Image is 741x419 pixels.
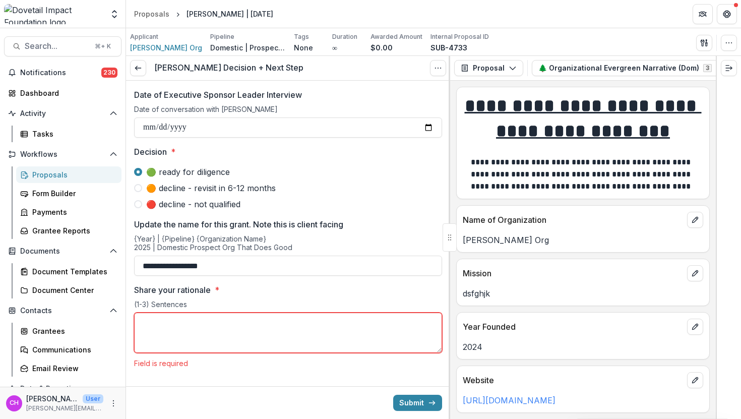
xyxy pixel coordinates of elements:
[146,166,230,178] span: 🟢 ready for diligence
[107,4,121,24] button: Open entity switcher
[32,266,113,277] div: Document Templates
[4,243,121,259] button: Open Documents
[32,363,113,374] div: Email Review
[134,89,302,101] p: Date of Executive Sponsor Leader Interview
[463,267,683,279] p: Mission
[134,146,167,158] p: Decision
[463,321,683,333] p: Year Founded
[134,105,442,117] div: Date of conversation with [PERSON_NAME]
[16,126,121,142] a: Tasks
[294,32,309,41] p: Tags
[463,395,555,405] a: [URL][DOMAIN_NAME]
[154,63,303,73] h3: [PERSON_NAME] Decision + Next Step
[32,326,113,336] div: Grantees
[32,225,113,236] div: Grantee Reports
[532,60,730,76] button: 🌲 Organizational Evergreen Narrative (Dom)3
[32,344,113,355] div: Communications
[32,169,113,180] div: Proposals
[16,263,121,280] a: Document Templates
[130,42,202,53] a: [PERSON_NAME] Org
[134,359,442,368] div: Field is required
[693,4,713,24] button: Partners
[134,300,442,313] div: (1-3) Sentences
[463,341,703,353] p: 2024
[32,188,113,199] div: Form Builder
[393,395,442,411] button: Submit
[687,372,703,388] button: edit
[26,404,103,413] p: [PERSON_NAME][EMAIL_ADDRESS][DOMAIN_NAME]
[210,32,234,41] p: Pipeline
[107,397,119,409] button: More
[130,7,173,21] a: Proposals
[16,360,121,377] a: Email Review
[687,212,703,228] button: edit
[4,65,121,81] button: Notifications230
[717,4,737,24] button: Get Help
[25,41,89,51] span: Search...
[20,385,105,393] span: Data & Reporting
[20,150,105,159] span: Workflows
[430,60,446,76] button: Options
[20,69,101,77] span: Notifications
[454,60,523,76] button: Proposal
[130,7,277,21] nav: breadcrumb
[687,319,703,335] button: edit
[16,282,121,298] a: Document Center
[4,36,121,56] button: Search...
[20,109,105,118] span: Activity
[294,42,313,53] p: None
[332,42,337,53] p: ∞
[26,393,79,404] p: [PERSON_NAME] [PERSON_NAME]
[16,323,121,339] a: Grantees
[134,234,442,256] div: {Year} | {Pipeline} {Organization Name} 2025 | Domestic Prospect Org That Does Good
[4,146,121,162] button: Open Workflows
[16,222,121,239] a: Grantee Reports
[210,42,286,53] p: Domestic | Prospects Pipeline
[146,198,240,210] span: 🔴 decline - not qualified
[20,247,105,256] span: Documents
[4,105,121,122] button: Open Activity
[130,32,158,41] p: Applicant
[721,60,737,76] button: Expand right
[16,166,121,183] a: Proposals
[687,265,703,281] button: edit
[430,32,489,41] p: Internal Proposal ID
[32,129,113,139] div: Tasks
[134,218,343,230] p: Update the name for this grant. Note this is client facing
[146,182,276,194] span: 🟠 decline - revisit in 6-12 months
[134,284,211,296] p: Share your rationale
[32,207,113,217] div: Payments
[16,204,121,220] a: Payments
[101,68,117,78] span: 230
[332,32,357,41] p: Duration
[134,9,169,19] div: Proposals
[463,374,683,386] p: Website
[463,214,683,226] p: Name of Organization
[4,4,103,24] img: Dovetail Impact Foundation logo
[430,42,467,53] p: SUB-4733
[83,394,103,403] p: User
[16,341,121,358] a: Communications
[187,9,273,19] div: [PERSON_NAME] | [DATE]
[20,307,105,315] span: Contacts
[32,285,113,295] div: Document Center
[371,32,422,41] p: Awarded Amount
[371,42,393,53] p: $0.00
[20,88,113,98] div: Dashboard
[4,303,121,319] button: Open Contacts
[4,381,121,397] button: Open Data & Reporting
[463,234,703,246] p: [PERSON_NAME] Org
[463,287,703,300] p: dsfghjk
[93,41,113,52] div: ⌘ + K
[10,400,19,406] div: Courtney Eker Hardy
[16,185,121,202] a: Form Builder
[4,85,121,101] a: Dashboard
